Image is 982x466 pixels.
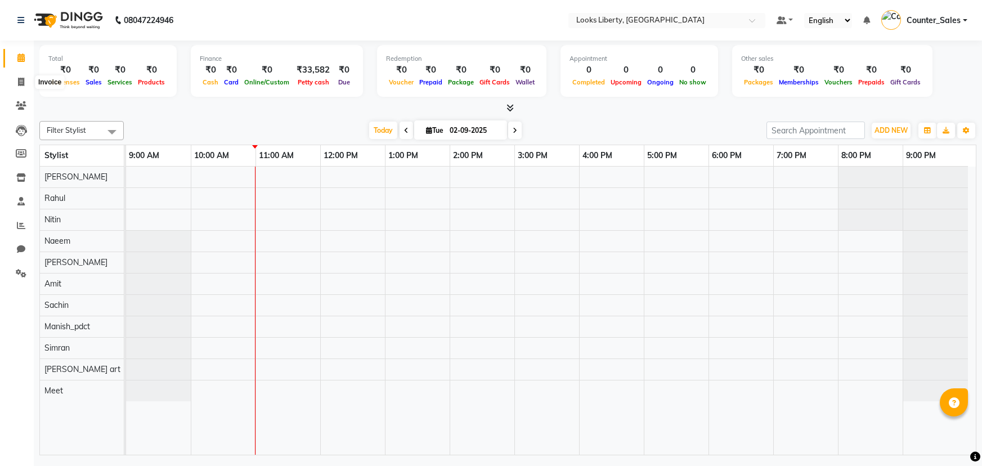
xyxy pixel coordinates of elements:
[907,15,961,26] span: Counter_Sales
[386,54,537,64] div: Redemption
[445,64,477,77] div: ₹0
[580,147,615,164] a: 4:00 PM
[709,147,745,164] a: 6:00 PM
[295,78,332,86] span: Petty cash
[774,147,809,164] a: 7:00 PM
[200,54,354,64] div: Finance
[445,78,477,86] span: Package
[221,64,241,77] div: ₹0
[44,300,69,310] span: Sachin
[241,78,292,86] span: Online/Custom
[881,10,901,30] img: Counter_Sales
[44,257,107,267] span: [PERSON_NAME]
[44,321,90,331] span: Manish_pdct
[515,147,550,164] a: 3:00 PM
[35,75,64,89] div: Invoice
[335,78,353,86] span: Due
[29,5,106,36] img: logo
[477,78,513,86] span: Gift Cards
[44,279,61,289] span: Amit
[838,147,874,164] a: 8:00 PM
[44,150,68,160] span: Stylist
[191,147,232,164] a: 10:00 AM
[513,64,537,77] div: ₹0
[126,147,162,164] a: 9:00 AM
[135,64,168,77] div: ₹0
[676,64,709,77] div: 0
[48,64,83,77] div: ₹0
[200,78,221,86] span: Cash
[855,64,887,77] div: ₹0
[741,78,776,86] span: Packages
[83,78,105,86] span: Sales
[741,64,776,77] div: ₹0
[766,122,865,139] input: Search Appointment
[135,78,168,86] span: Products
[935,421,971,455] iframe: chat widget
[44,193,65,203] span: Rahul
[570,54,709,64] div: Appointment
[48,54,168,64] div: Total
[321,147,361,164] a: 12:00 PM
[570,64,608,77] div: 0
[416,78,445,86] span: Prepaid
[44,172,107,182] span: [PERSON_NAME]
[776,64,822,77] div: ₹0
[385,147,421,164] a: 1:00 PM
[644,78,676,86] span: Ongoing
[477,64,513,77] div: ₹0
[124,5,173,36] b: 08047224946
[386,78,416,86] span: Voucher
[105,78,135,86] span: Services
[416,64,445,77] div: ₹0
[44,343,70,353] span: Simran
[256,147,297,164] a: 11:00 AM
[570,78,608,86] span: Completed
[200,64,221,77] div: ₹0
[855,78,887,86] span: Prepaids
[446,122,503,139] input: 2025-09-02
[513,78,537,86] span: Wallet
[44,214,61,225] span: Nitin
[450,147,486,164] a: 2:00 PM
[105,64,135,77] div: ₹0
[822,78,855,86] span: Vouchers
[644,147,680,164] a: 5:00 PM
[676,78,709,86] span: No show
[292,64,334,77] div: ₹33,582
[83,64,105,77] div: ₹0
[875,126,908,135] span: ADD NEW
[903,147,939,164] a: 9:00 PM
[241,64,292,77] div: ₹0
[334,64,354,77] div: ₹0
[423,126,446,135] span: Tue
[44,364,120,374] span: [PERSON_NAME] art
[44,236,70,246] span: Naeem
[221,78,241,86] span: Card
[887,78,923,86] span: Gift Cards
[369,122,397,139] span: Today
[644,64,676,77] div: 0
[776,78,822,86] span: Memberships
[44,386,63,396] span: Meet
[741,54,923,64] div: Other sales
[822,64,855,77] div: ₹0
[608,78,644,86] span: Upcoming
[386,64,416,77] div: ₹0
[47,126,86,135] span: Filter Stylist
[887,64,923,77] div: ₹0
[608,64,644,77] div: 0
[872,123,911,138] button: ADD NEW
